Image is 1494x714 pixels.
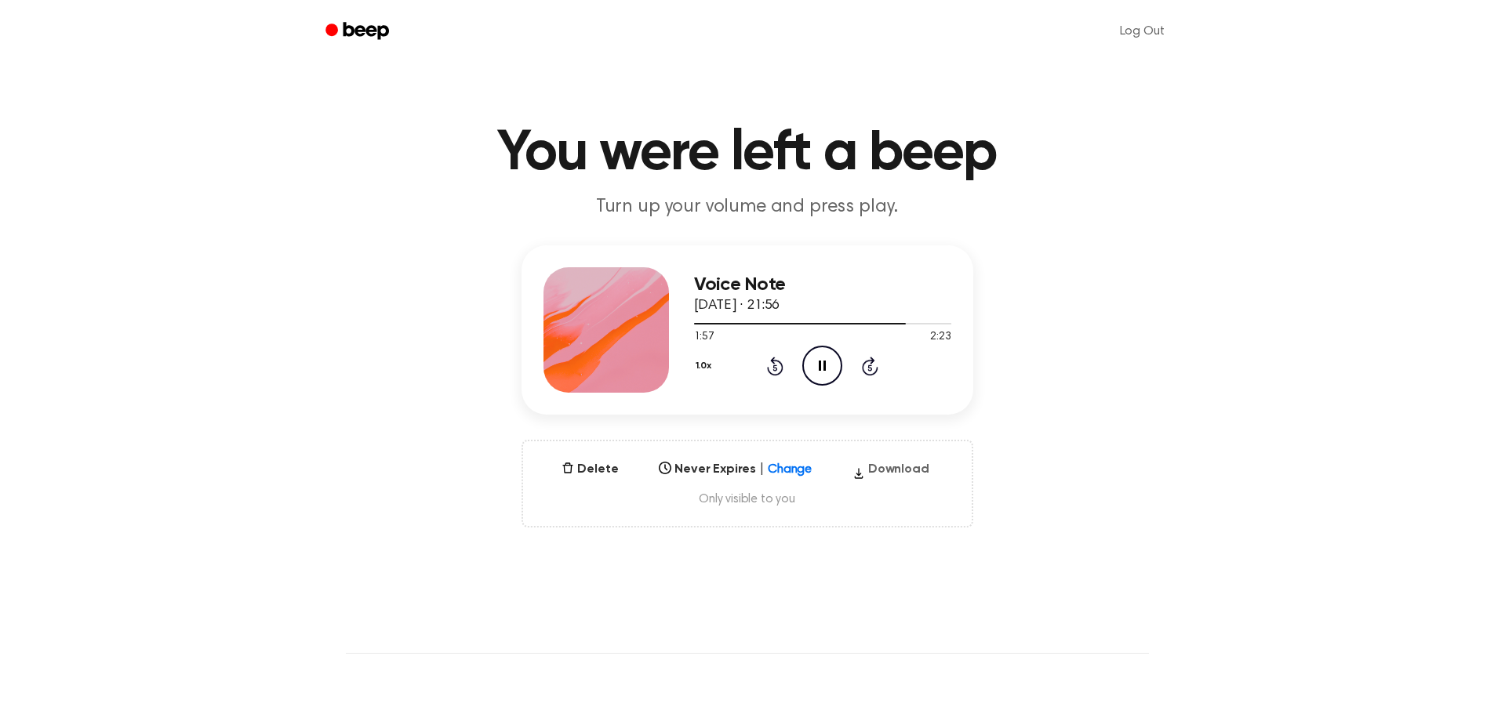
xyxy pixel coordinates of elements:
button: Download [846,460,936,485]
button: 1.0x [694,353,718,379]
a: Beep [314,16,403,47]
p: Turn up your volume and press play. [446,194,1049,220]
h1: You were left a beep [346,125,1149,182]
span: [DATE] · 21:56 [694,299,780,313]
span: 1:57 [694,329,714,346]
h3: Voice Note [694,274,951,295]
button: Delete [555,460,624,479]
a: Log Out [1104,13,1180,50]
span: Only visible to you [542,491,953,507]
span: 2:23 [930,329,951,346]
